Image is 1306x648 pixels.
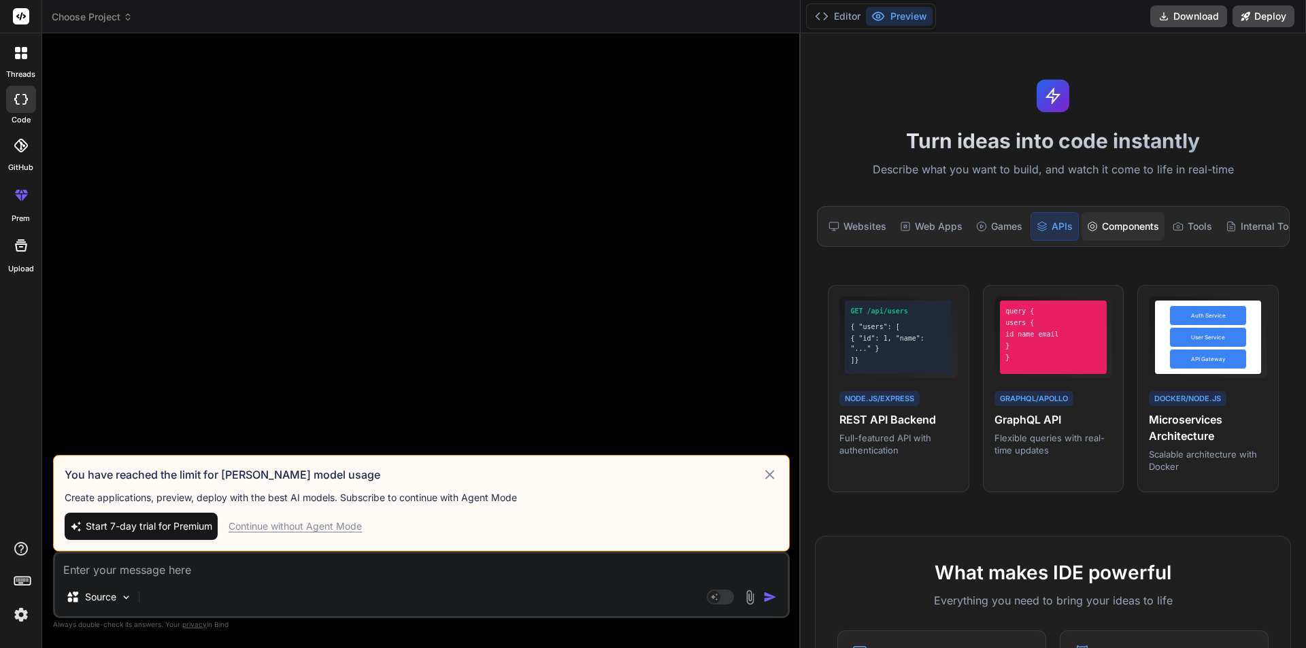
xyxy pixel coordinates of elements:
img: icon [763,590,777,604]
button: Editor [809,7,866,26]
p: Describe what you want to build, and watch it come to life in real-time [809,161,1298,179]
span: Choose Project [52,10,133,24]
div: Continue without Agent Mode [229,519,362,533]
div: Node.js/Express [839,391,920,407]
button: Download [1150,5,1227,27]
div: Docker/Node.js [1149,391,1226,407]
h4: Microservices Architecture [1149,411,1267,444]
label: threads [6,69,35,80]
h4: GraphQL API [994,411,1113,428]
div: query { [1005,306,1101,316]
div: } [1005,341,1101,351]
label: code [12,114,31,126]
div: Websites [823,212,892,241]
div: { "users": [ [850,322,945,332]
p: Source [85,590,116,604]
div: Components [1082,212,1165,241]
img: attachment [742,590,758,605]
h4: REST API Backend [839,411,958,428]
p: Scalable architecture with Docker [1149,448,1267,473]
p: Create applications, preview, deploy with the best AI models. Subscribe to continue with Agent Mode [65,491,778,505]
img: Pick Models [120,592,132,603]
p: Full-featured API with authentication [839,432,958,456]
div: Games [971,212,1028,241]
h3: You have reached the limit for [PERSON_NAME] model usage [65,466,762,483]
button: Start 7-day trial for Premium [65,513,218,540]
span: Start 7-day trial for Premium [86,519,212,533]
img: settings [10,603,33,626]
p: Everything you need to bring your ideas to life [837,592,1269,609]
h1: Turn ideas into code instantly [809,129,1298,153]
div: } [1005,352,1101,362]
button: Preview [866,7,933,26]
div: id name email [1005,329,1101,339]
div: ]} [850,355,945,365]
button: Deploy [1233,5,1294,27]
div: GraphQL/Apollo [994,391,1073,407]
div: User Service [1170,328,1246,347]
p: Always double-check its answers. Your in Bind [53,618,790,631]
div: users { [1005,318,1101,328]
div: { "id": 1, "name": "..." } [850,333,945,354]
div: GET /api/users [850,306,945,316]
div: Web Apps [894,212,968,241]
span: privacy [182,620,207,628]
label: Upload [8,263,34,275]
p: Flexible queries with real-time updates [994,432,1113,456]
label: GitHub [8,162,33,173]
div: APIs [1031,212,1079,241]
div: Tools [1167,212,1218,241]
div: API Gateway [1170,349,1246,369]
h2: What makes IDE powerful [837,558,1269,587]
label: prem [12,213,30,224]
div: Auth Service [1170,306,1246,325]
